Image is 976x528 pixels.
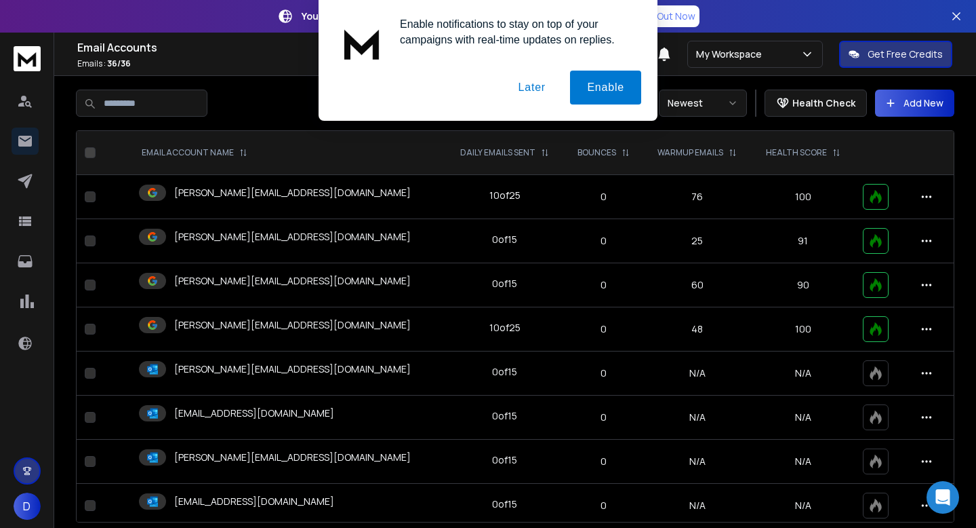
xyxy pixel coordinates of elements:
[460,147,535,158] p: DAILY EMAILS SENT
[14,493,41,520] button: D
[492,409,517,423] div: 0 of 15
[643,484,752,528] td: N/A
[572,190,635,204] p: 0
[489,321,521,335] div: 10 of 25
[752,307,855,352] td: 100
[657,147,723,158] p: WARMUP EMAILS
[492,277,517,290] div: 0 of 15
[766,147,827,158] p: HEALTH SCORE
[174,362,411,376] p: [PERSON_NAME][EMAIL_ADDRESS][DOMAIN_NAME]
[752,175,855,219] td: 100
[572,455,635,468] p: 0
[572,411,635,424] p: 0
[752,219,855,263] td: 91
[492,453,517,467] div: 0 of 15
[760,366,847,380] p: N/A
[335,16,389,71] img: notification icon
[389,16,641,48] div: Enable notifications to stay on top of your campaigns with real-time updates on replies.
[572,322,635,336] p: 0
[174,407,334,420] p: [EMAIL_ADDRESS][DOMAIN_NAME]
[492,365,517,379] div: 0 of 15
[572,499,635,512] p: 0
[492,497,517,511] div: 0 of 15
[174,495,334,508] p: [EMAIL_ADDRESS][DOMAIN_NAME]
[760,499,847,512] p: N/A
[643,219,752,263] td: 25
[174,318,411,332] p: [PERSON_NAME][EMAIL_ADDRESS][DOMAIN_NAME]
[489,189,521,202] div: 10 of 25
[643,440,752,484] td: N/A
[643,396,752,440] td: N/A
[572,278,635,292] p: 0
[927,481,959,514] div: Open Intercom Messenger
[501,71,562,105] button: Later
[643,307,752,352] td: 48
[572,366,635,380] p: 0
[142,147,247,158] div: EMAIL ACCOUNT NAME
[643,352,752,396] td: N/A
[760,411,847,424] p: N/A
[174,451,411,464] p: [PERSON_NAME][EMAIL_ADDRESS][DOMAIN_NAME]
[572,234,635,248] p: 0
[577,147,616,158] p: BOUNCES
[492,233,517,246] div: 0 of 15
[174,274,411,288] p: [PERSON_NAME][EMAIL_ADDRESS][DOMAIN_NAME]
[174,230,411,244] p: [PERSON_NAME][EMAIL_ADDRESS][DOMAIN_NAME]
[174,186,411,200] p: [PERSON_NAME][EMAIL_ADDRESS][DOMAIN_NAME]
[643,175,752,219] td: 76
[643,263,752,307] td: 60
[752,263,855,307] td: 90
[760,455,847,468] p: N/A
[570,71,641,105] button: Enable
